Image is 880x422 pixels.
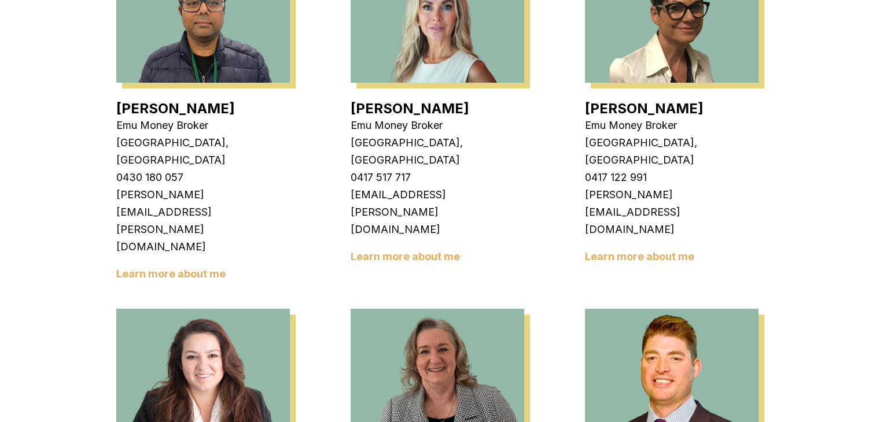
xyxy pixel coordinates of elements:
p: Emu Money Broker [116,117,290,134]
a: [PERSON_NAME] [351,100,469,117]
p: 0430 180 057 [116,169,290,186]
p: [PERSON_NAME][EMAIL_ADDRESS][PERSON_NAME][DOMAIN_NAME] [116,186,290,256]
p: 0417 517 717 [351,169,524,186]
p: 0417 122 991 [585,169,759,186]
p: Emu Money Broker [351,117,524,134]
p: [PERSON_NAME][EMAIL_ADDRESS][DOMAIN_NAME] [585,186,759,238]
a: [PERSON_NAME] [116,100,235,117]
a: [PERSON_NAME] [585,100,704,117]
p: [GEOGRAPHIC_DATA], [GEOGRAPHIC_DATA] [585,134,759,169]
a: Learn more about me [116,268,226,280]
p: Emu Money Broker [585,117,759,134]
p: [GEOGRAPHIC_DATA], [GEOGRAPHIC_DATA] [116,134,290,169]
a: Learn more about me [585,250,694,262]
p: [EMAIL_ADDRESS][PERSON_NAME][DOMAIN_NAME] [351,186,524,238]
p: [GEOGRAPHIC_DATA], [GEOGRAPHIC_DATA] [351,134,524,169]
a: Learn more about me [351,250,460,262]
